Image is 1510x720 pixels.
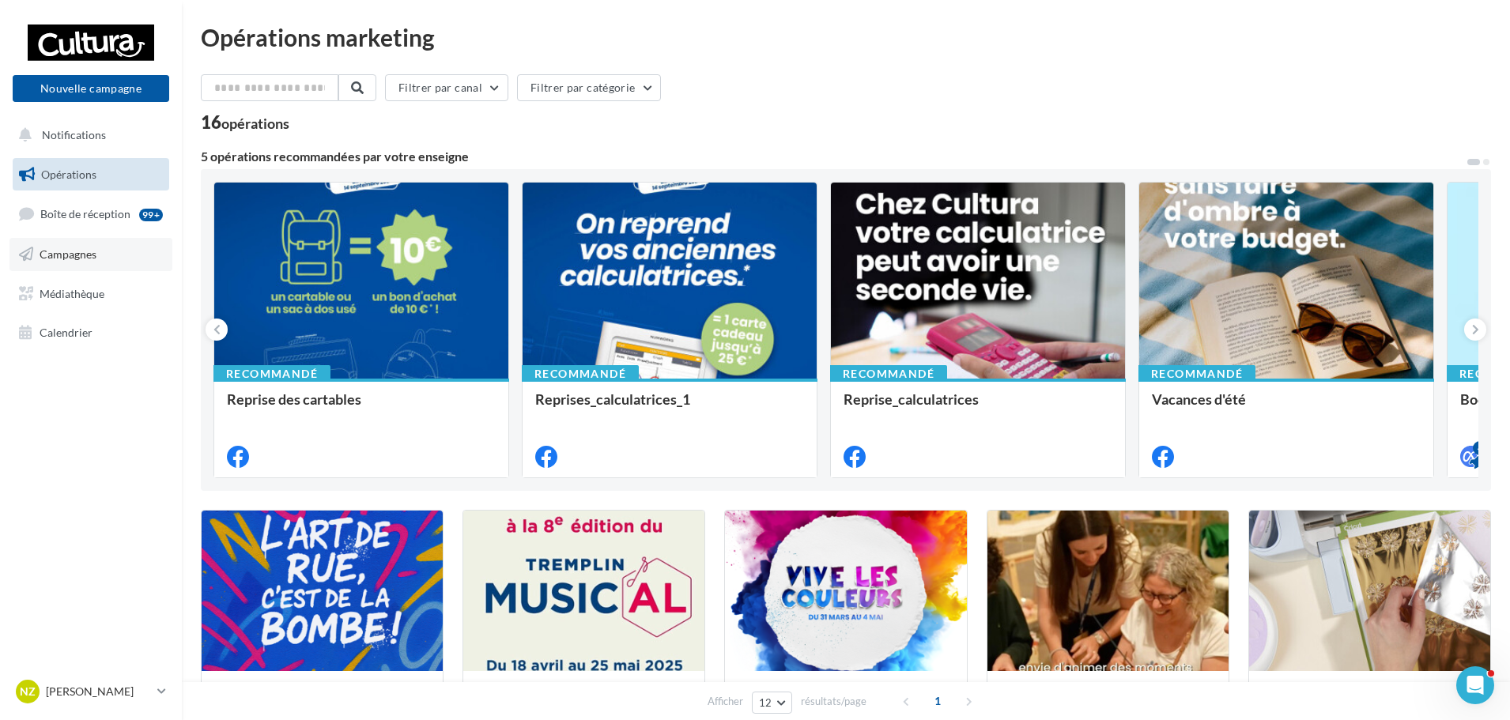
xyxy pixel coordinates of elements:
div: Opérations marketing [201,25,1491,49]
div: 99+ [139,209,163,221]
p: [PERSON_NAME] [46,684,151,699]
a: Boîte de réception99+ [9,197,172,231]
iframe: Intercom live chat [1456,666,1494,704]
div: Reprise_calculatrices [844,391,1112,423]
div: Reprise des cartables [227,391,496,423]
div: Recommandé [213,365,330,383]
span: 12 [759,696,772,709]
div: Recommandé [522,365,639,383]
button: 12 [752,692,792,714]
span: résultats/page [801,694,866,709]
span: 1 [925,688,950,714]
span: NZ [20,684,36,699]
span: Notifications [42,128,106,141]
div: 16 [201,114,289,131]
a: Calendrier [9,316,172,349]
span: Médiathèque [40,286,104,300]
button: Filtrer par catégorie [517,74,661,101]
a: Opérations [9,158,172,191]
div: Recommandé [1138,365,1255,383]
div: 4 [1473,441,1487,455]
button: Nouvelle campagne [13,75,169,102]
a: Campagnes [9,238,172,271]
a: Médiathèque [9,277,172,311]
div: 5 opérations recommandées par votre enseigne [201,150,1466,163]
span: Opérations [41,168,96,181]
div: Vacances d'été [1152,391,1421,423]
span: Boîte de réception [40,207,130,221]
button: Notifications [9,119,166,152]
div: opérations [221,116,289,130]
span: Afficher [708,694,743,709]
span: Campagnes [40,247,96,261]
span: Calendrier [40,326,92,339]
button: Filtrer par canal [385,74,508,101]
div: Recommandé [830,365,947,383]
a: NZ [PERSON_NAME] [13,677,169,707]
div: Reprises_calculatrices_1 [535,391,804,423]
